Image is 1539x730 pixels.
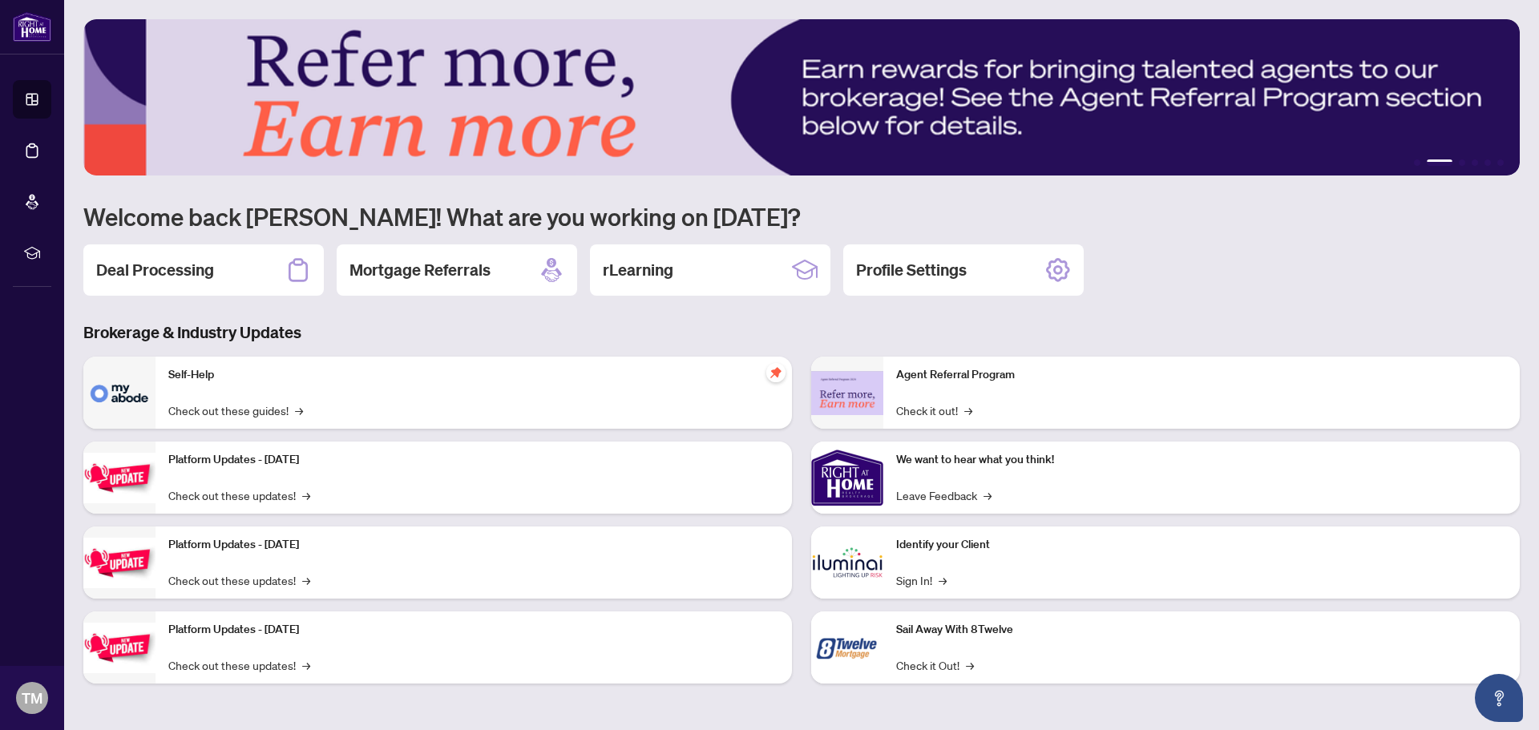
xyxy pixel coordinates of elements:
p: We want to hear what you think! [896,451,1507,469]
span: → [302,571,310,589]
a: Check out these guides!→ [168,401,303,419]
a: Check out these updates!→ [168,656,310,674]
img: Slide 1 [83,19,1520,175]
button: 4 [1472,159,1478,166]
button: 6 [1497,159,1504,166]
span: → [966,656,974,674]
a: Check it out!→ [896,401,972,419]
button: 5 [1484,159,1491,166]
span: → [964,401,972,419]
a: Leave Feedback→ [896,486,992,504]
p: Agent Referral Program [896,366,1507,384]
a: Check out these updates!→ [168,486,310,504]
span: → [939,571,947,589]
h1: Welcome back [PERSON_NAME]! What are you working on [DATE]? [83,201,1520,232]
p: Platform Updates - [DATE] [168,451,779,469]
span: → [295,401,303,419]
img: Platform Updates - July 8, 2025 [83,538,156,588]
span: pushpin [766,363,786,382]
img: We want to hear what you think! [811,442,883,514]
p: Platform Updates - [DATE] [168,536,779,554]
h2: rLearning [603,259,673,281]
button: Open asap [1475,674,1523,722]
a: Sign In!→ [896,571,947,589]
button: 3 [1459,159,1465,166]
button: 2 [1427,159,1452,166]
p: Platform Updates - [DATE] [168,621,779,639]
span: → [302,656,310,674]
img: logo [13,12,51,42]
h2: Profile Settings [856,259,967,281]
img: Platform Updates - June 23, 2025 [83,623,156,673]
span: → [984,486,992,504]
img: Agent Referral Program [811,371,883,415]
a: Check out these updates!→ [168,571,310,589]
img: Sail Away With 8Twelve [811,611,883,684]
img: Platform Updates - July 21, 2025 [83,453,156,503]
span: TM [22,687,42,709]
img: Self-Help [83,357,156,429]
p: Sail Away With 8Twelve [896,621,1507,639]
a: Check it Out!→ [896,656,974,674]
img: Identify your Client [811,526,883,599]
h3: Brokerage & Industry Updates [83,321,1520,344]
p: Self-Help [168,366,779,384]
span: → [302,486,310,504]
h2: Deal Processing [96,259,214,281]
button: 1 [1414,159,1420,166]
p: Identify your Client [896,536,1507,554]
h2: Mortgage Referrals [349,259,491,281]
